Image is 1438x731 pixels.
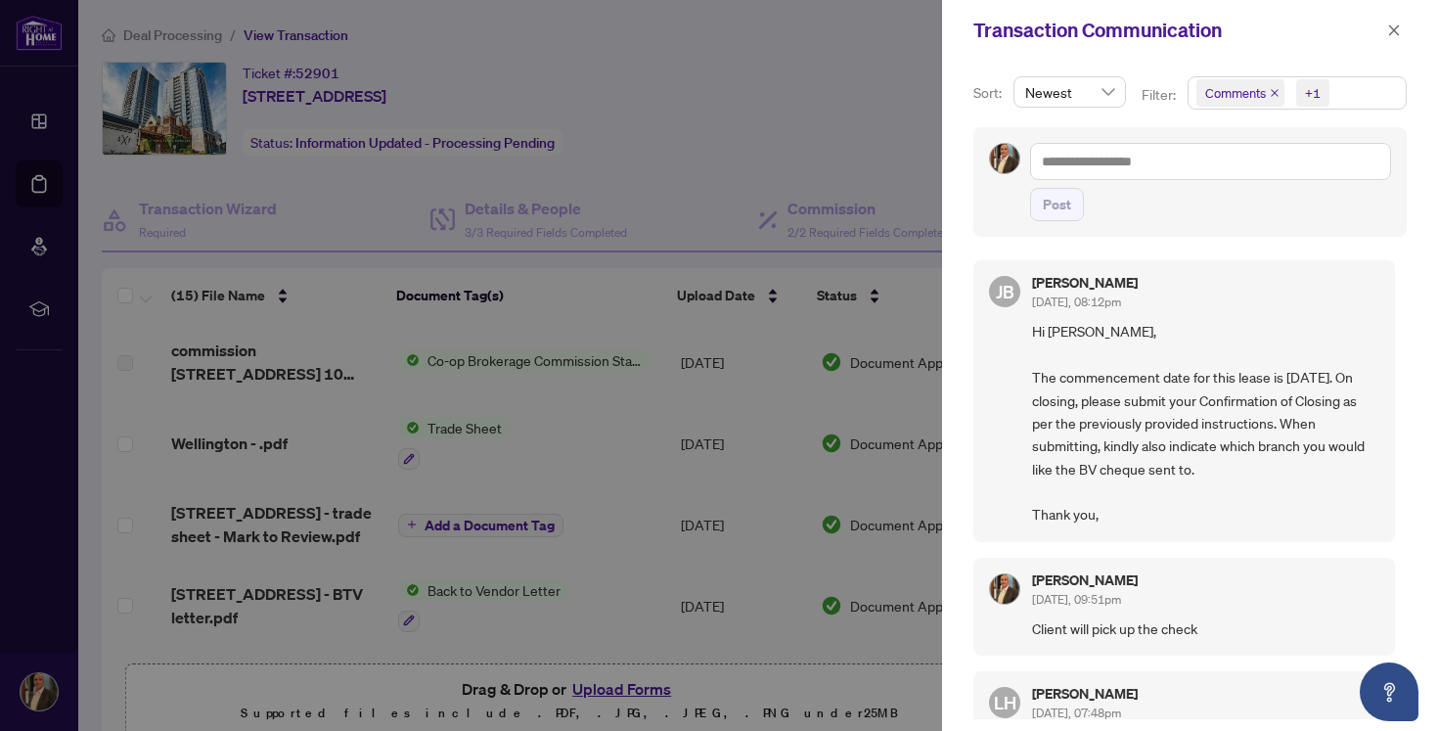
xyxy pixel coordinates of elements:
h5: [PERSON_NAME] [1032,687,1138,701]
span: close [1270,88,1280,98]
span: Comments [1205,83,1266,103]
img: Profile Icon [990,574,1019,604]
button: Post [1030,188,1084,221]
span: [DATE], 07:48pm [1032,706,1121,720]
p: Filter: [1142,84,1179,106]
span: close [1387,23,1401,37]
span: Hi [PERSON_NAME], The commencement date for this lease is [DATE]. On closing, please submit your ... [1032,320,1379,525]
div: +1 [1305,83,1321,103]
span: [DATE], 08:12pm [1032,295,1121,309]
span: [DATE], 09:51pm [1032,592,1121,607]
span: Newest [1025,77,1114,107]
h5: [PERSON_NAME] [1032,276,1138,290]
span: Client will pick up the check [1032,617,1379,640]
span: LH [994,689,1016,716]
p: Sort: [973,82,1006,104]
span: Comments [1196,79,1284,107]
div: Transaction Communication [973,16,1381,45]
span: JB [996,278,1014,305]
img: Profile Icon [990,144,1019,173]
button: Open asap [1360,662,1418,721]
h5: [PERSON_NAME] [1032,573,1138,587]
